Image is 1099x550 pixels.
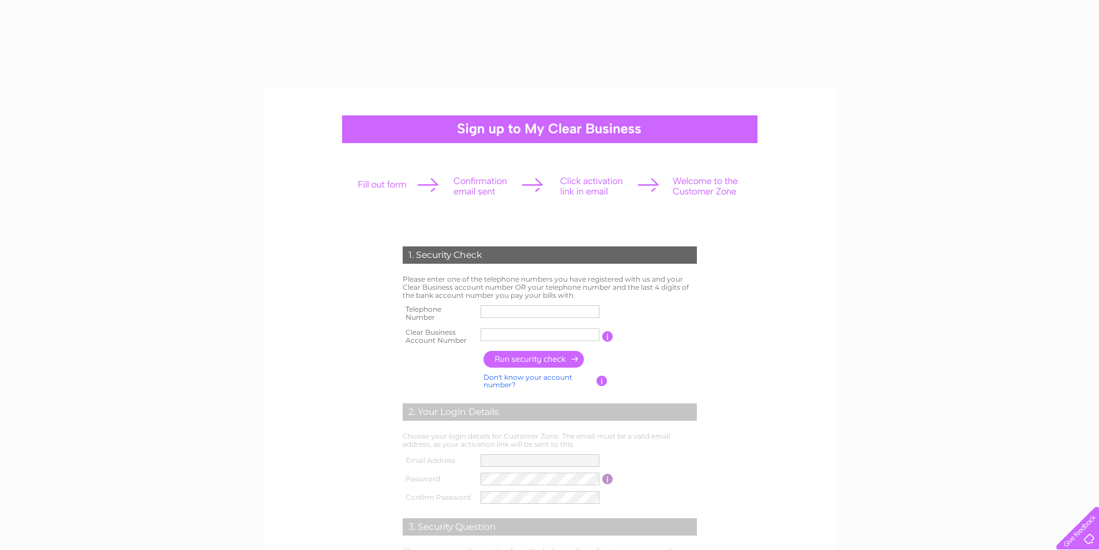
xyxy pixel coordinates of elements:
[403,246,697,264] div: 1. Security Check
[400,272,700,302] td: Please enter one of the telephone numbers you have registered with us and your Clear Business acc...
[400,488,478,507] th: Confirm Password
[403,518,697,536] div: 3. Security Question
[400,470,478,488] th: Password
[483,373,572,390] a: Don't know your account number?
[400,451,478,470] th: Email Address
[403,403,697,421] div: 2. Your Login Details
[400,429,700,451] td: Choose your login details for Customer Zone. The email must be a valid email address, as your act...
[597,376,607,386] input: Information
[602,331,613,342] input: Information
[400,302,478,325] th: Telephone Number
[602,474,613,484] input: Information
[400,325,478,348] th: Clear Business Account Number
